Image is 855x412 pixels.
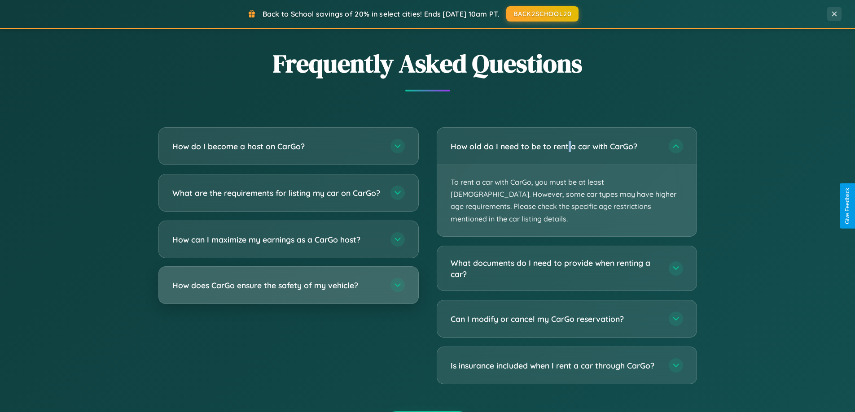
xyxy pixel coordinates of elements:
[437,165,697,236] p: To rent a car with CarGo, you must be at least [DEMOGRAPHIC_DATA]. However, some car types may ha...
[506,6,579,22] button: BACK2SCHOOL20
[451,360,660,371] h3: Is insurance included when I rent a car through CarGo?
[451,257,660,279] h3: What documents do I need to provide when renting a car?
[172,280,381,291] h3: How does CarGo ensure the safety of my vehicle?
[451,313,660,325] h3: Can I modify or cancel my CarGo reservation?
[844,188,851,224] div: Give Feedback
[451,141,660,152] h3: How old do I need to be to rent a car with CarGo?
[158,46,697,81] h2: Frequently Asked Questions
[263,9,500,18] span: Back to School savings of 20% in select cities! Ends [DATE] 10am PT.
[172,141,381,152] h3: How do I become a host on CarGo?
[172,187,381,199] h3: What are the requirements for listing my car on CarGo?
[172,234,381,245] h3: How can I maximize my earnings as a CarGo host?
